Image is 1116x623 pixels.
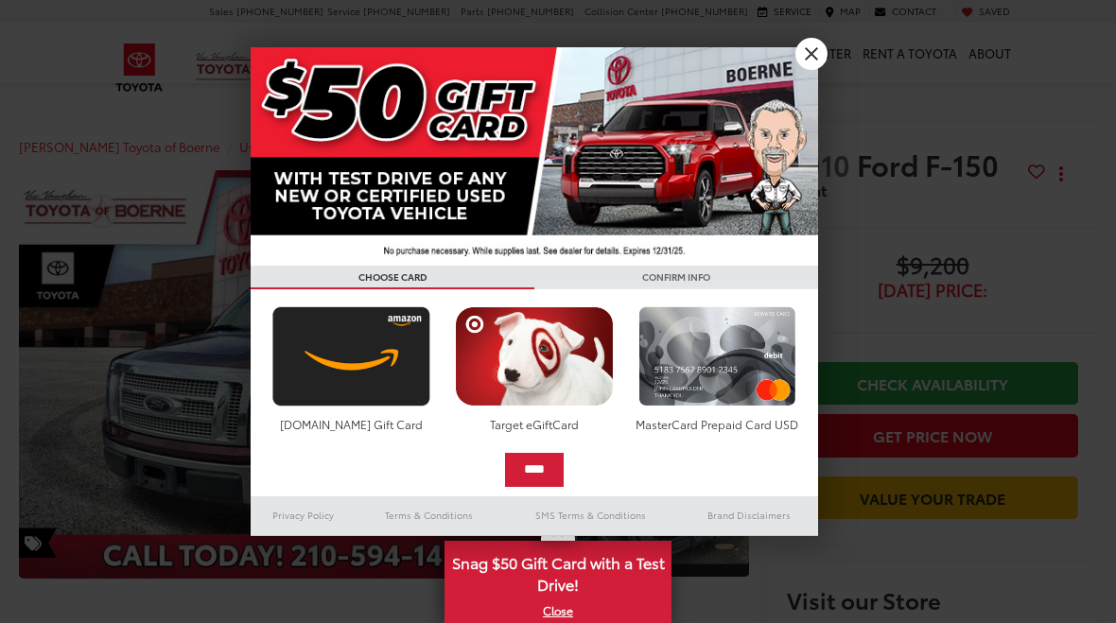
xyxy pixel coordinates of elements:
[450,306,618,407] img: targetcard.png
[534,266,818,289] h3: CONFIRM INFO
[251,266,534,289] h3: CHOOSE CARD
[268,306,435,407] img: amazoncard.png
[634,306,801,407] img: mastercard.png
[357,504,501,527] a: Terms & Conditions
[501,504,680,527] a: SMS Terms & Conditions
[251,47,818,266] img: 42635_top_851395.jpg
[251,504,357,527] a: Privacy Policy
[634,416,801,432] div: MasterCard Prepaid Card USD
[268,416,435,432] div: [DOMAIN_NAME] Gift Card
[680,504,818,527] a: Brand Disclaimers
[450,416,618,432] div: Target eGiftCard
[446,543,670,600] span: Snag $50 Gift Card with a Test Drive!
